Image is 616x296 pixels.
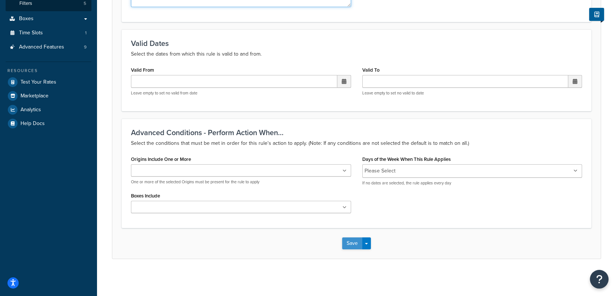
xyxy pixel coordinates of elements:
[589,8,604,21] button: Show Help Docs
[362,67,379,73] label: Valid To
[19,30,43,36] span: Time Slots
[84,0,86,7] span: 5
[6,89,91,103] a: Marketplace
[6,103,91,116] a: Analytics
[131,39,582,47] h3: Valid Dates
[342,237,362,249] button: Save
[131,179,351,185] p: One or more of the selected Origins must be present for the rule to apply
[590,270,609,289] button: Open Resource Center
[6,117,91,130] a: Help Docs
[19,0,32,7] span: Filters
[6,40,91,54] li: Advanced Features
[21,107,41,113] span: Analytics
[6,26,91,40] a: Time Slots1
[131,50,582,59] p: Select the dates from which this rule is valid to and from.
[362,156,451,162] label: Days of the Week When This Rule Applies
[362,90,582,96] p: Leave empty to set no valid to date
[6,12,91,26] a: Boxes
[21,79,56,85] span: Test Your Rates
[131,139,582,148] p: Select the conditions that must be met in order for this rule's action to apply. (Note: If any co...
[131,193,160,199] label: Boxes Include
[131,90,351,96] p: Leave empty to set no valid from date
[6,26,91,40] li: Time Slots
[131,156,191,162] label: Origins Include One or More
[19,44,64,50] span: Advanced Features
[365,166,395,176] li: Please Select
[85,30,87,36] span: 1
[21,121,45,127] span: Help Docs
[19,16,34,22] span: Boxes
[131,128,582,137] h3: Advanced Conditions - Perform Action When...
[6,75,91,89] a: Test Your Rates
[84,44,87,50] span: 9
[6,40,91,54] a: Advanced Features9
[21,93,49,99] span: Marketplace
[362,180,582,186] p: If no dates are selected, the rule applies every day
[131,67,154,73] label: Valid From
[6,68,91,74] div: Resources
